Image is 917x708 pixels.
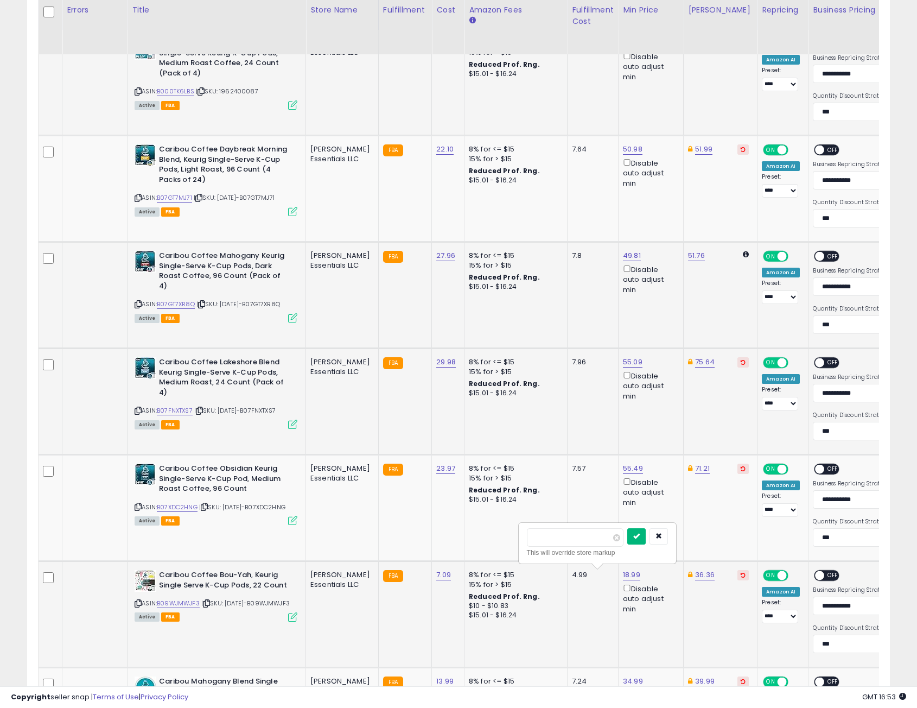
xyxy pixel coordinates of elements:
span: FBA [161,314,180,323]
a: 51.76 [688,250,705,261]
div: $15.01 - $16.24 [469,389,559,398]
b: Reduced Prof. Rng. [469,273,540,282]
div: [PERSON_NAME] Essentials LLC [310,357,370,377]
b: Reduced Prof. Rng. [469,379,540,388]
label: Quantity Discount Strategy: [813,305,891,313]
div: $10 - $10.83 [469,602,559,611]
span: All listings currently available for purchase on Amazon [135,516,160,526]
div: Disable auto adjust min [623,583,675,614]
label: Business Repricing Strategy: [813,161,891,168]
span: All listings currently available for purchase on Amazon [135,101,160,110]
div: ASIN: [135,357,297,428]
span: FBA [161,420,180,429]
div: $15.01 - $16.24 [469,176,559,185]
span: OFF [787,358,804,368]
img: 51YEST6xgWL._SL40_.jpg [135,570,156,592]
a: 36.36 [695,570,715,580]
span: OFF [825,358,842,368]
b: Caribou Coffee Bou-Yah, Keurig Single Serve K-Cup Pods, 22 Count [159,570,291,593]
strong: Copyright [11,692,50,702]
span: | SKU: [DATE]-B07GT7MJ71 [194,193,275,202]
div: Preset: [762,67,800,91]
b: Caribou Coffee Mahogany Keurig Single-Serve K-Cup Pods, Dark Roast Coffee, 96 Count (Pack of 4) [159,251,291,294]
div: Amazon AI [762,268,800,277]
span: 2025-09-16 16:53 GMT [862,692,906,702]
span: ON [764,252,778,261]
label: Quantity Discount Strategy: [813,412,891,419]
div: Cost [436,4,460,16]
span: OFF [825,146,842,155]
label: Quantity Discount Strategy: [813,92,891,100]
div: Errors [67,4,123,16]
b: Caribou Coffee Obsidian Keurig Single-Serve K-Cup Pod, Medium Roast Coffee, 96 Count [159,464,291,497]
div: [PERSON_NAME] Essentials LLC [310,251,370,270]
b: Reduced Prof. Rng. [469,60,540,69]
div: Preset: [762,173,800,198]
span: All listings currently available for purchase on Amazon [135,420,160,429]
div: 8% for <= $15 [469,570,559,580]
div: Repricing [762,4,804,16]
small: FBA [383,357,403,369]
div: Amazon AI [762,374,800,384]
a: B09WJMWJF3 [157,599,200,608]
div: ASIN: [135,464,297,524]
div: $15.01 - $16.24 [469,495,559,504]
img: 51gDwU3tdUL._SL40_.jpg [135,357,156,379]
small: FBA [383,570,403,582]
span: FBA [161,207,180,217]
span: | SKU: [DATE]-B09WJMWJF3 [201,599,290,608]
b: Caribou Coffee Daybreak Morning Blend, Keurig Single-Serve K-Cup Pods, Light Roast, 96 Count (4 P... [159,144,291,187]
div: Min Price [623,4,679,16]
a: 50.98 [623,144,642,155]
div: 7.64 [572,144,610,154]
span: ON [764,358,778,368]
div: Store Name [310,4,374,16]
span: FBA [161,101,180,110]
div: 7.96 [572,357,610,367]
i: Calculated using Dynamic Max Price. [743,251,749,258]
b: Reduced Prof. Rng. [469,166,540,175]
span: | SKU: [DATE]-B07XDC2HNG [199,503,285,511]
div: ASIN: [135,38,297,109]
span: | SKU: [DATE]-B07GT7XR8Q [196,300,280,308]
div: Amazon AI [762,161,800,171]
div: 15% for > $15 [469,580,559,590]
span: ON [764,146,778,155]
div: ASIN: [135,144,297,215]
a: B07GT7XR8Q [157,300,195,309]
span: OFF [825,571,842,580]
span: OFF [787,252,804,261]
div: Preset: [762,386,800,410]
span: | SKU: 1962400087 [196,87,258,96]
div: Amazon AI [762,481,800,490]
div: 15% for > $15 [469,473,559,483]
div: Title [132,4,301,16]
a: 18.99 [623,570,640,580]
a: 75.64 [695,357,715,368]
b: Caribou Coffee Caribou Blend, Single-Serve Keurig K-Cup Pods, Medium Roast Coffee, 24 Count (Pack... [159,38,291,81]
div: 15% for > $15 [469,261,559,270]
div: $15.01 - $16.24 [469,611,559,620]
span: FBA [161,516,180,526]
span: All listings currently available for purchase on Amazon [135,612,160,622]
span: OFF [787,465,804,474]
span: OFF [825,465,842,474]
span: OFF [787,146,804,155]
a: 49.81 [623,250,641,261]
span: OFF [825,252,842,261]
div: 8% for <= $15 [469,251,559,261]
label: Business Repricing Strategy: [813,586,891,594]
small: Amazon Fees. [469,16,475,26]
a: Privacy Policy [141,692,188,702]
label: Quantity Discount Strategy: [813,624,891,632]
a: 55.09 [623,357,642,368]
a: 55.49 [623,463,643,474]
small: FBA [383,251,403,263]
a: B07GT7MJ71 [157,193,192,203]
div: 7.57 [572,464,610,473]
label: Quantity Discount Strategy: [813,518,891,526]
label: Business Repricing Strategy: [813,54,891,62]
span: ON [764,571,778,580]
div: [PERSON_NAME] Essentials LLC [310,144,370,164]
span: ON [764,465,778,474]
